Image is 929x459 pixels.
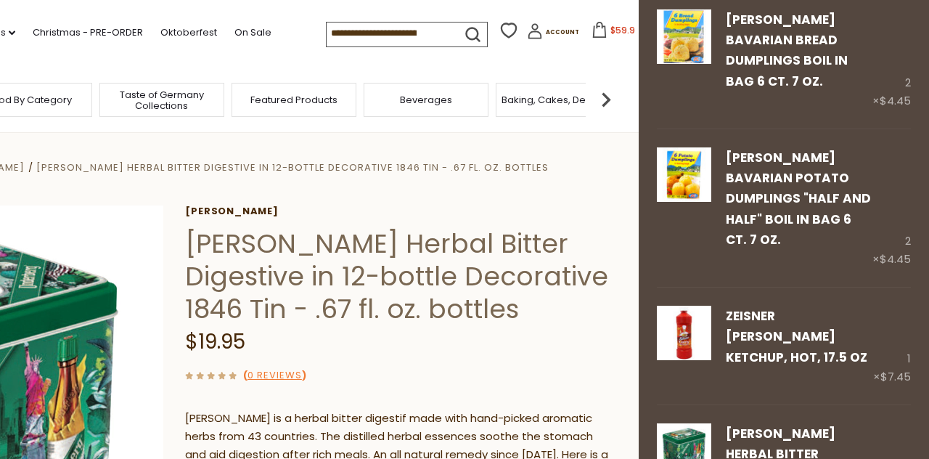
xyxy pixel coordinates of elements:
img: Dr. Knoll Bavarian Potato Dumplings "Half and Half" Boil in Bag 6 ct. 7 oz. [657,147,711,202]
div: 1 × [873,306,911,386]
button: $59.9 [582,22,644,44]
div: 2 × [872,9,911,110]
a: Featured Products [250,94,337,105]
a: Christmas - PRE-ORDER [33,25,143,41]
a: Baking, Cakes, Desserts [502,94,614,105]
a: Account [527,23,579,44]
span: Account [546,28,579,36]
a: [PERSON_NAME] Herbal Bitter Digestive in 12-bottle Decorative 1846 Tin - .67 fl. oz. bottles [36,161,549,174]
span: $19.95 [185,328,245,356]
a: Taste of Germany Collections [104,89,220,111]
a: 0 Reviews [247,368,302,383]
img: Zeisner Curry Ketchup, hot, 17.5 oz [657,306,711,360]
img: next arrow [592,85,621,114]
a: Beverages [400,94,452,105]
a: [PERSON_NAME] [185,206,610,217]
span: $4.45 [880,93,911,108]
a: [PERSON_NAME] Bavarian Bread Dumplings Boil in Bag 6 ct. 7 oz. [726,11,848,90]
span: $59.9 [610,24,635,36]
span: $4.45 [880,251,911,267]
a: Oktoberfest [160,25,217,41]
span: $7.45 [880,369,911,384]
h1: [PERSON_NAME] Herbal Bitter Digestive in 12-bottle Decorative 1846 Tin - .67 fl. oz. bottles [185,227,610,325]
a: Dr. Knoll Bavarian Potato Dumplings "Half and Half" Boil in Bag 6 ct. 7 oz. [657,147,711,269]
a: Zeisner Curry Ketchup, hot, 17.5 oz [657,306,711,386]
a: On Sale [234,25,271,41]
span: ( ) [243,368,306,382]
a: [PERSON_NAME] Bavarian Potato Dumplings "Half and Half" Boil in Bag 6 ct. 7 oz. [726,149,871,248]
a: Zeisner [PERSON_NAME] Ketchup, hot, 17.5 oz [726,307,867,366]
div: 2 × [872,147,911,269]
img: Dr. Knoll Bavarian Bread Dumplings Boil in Bag 6 ct. 7 oz. [657,9,711,64]
a: Dr. Knoll Bavarian Bread Dumplings Boil in Bag 6 ct. 7 oz. [657,9,711,110]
